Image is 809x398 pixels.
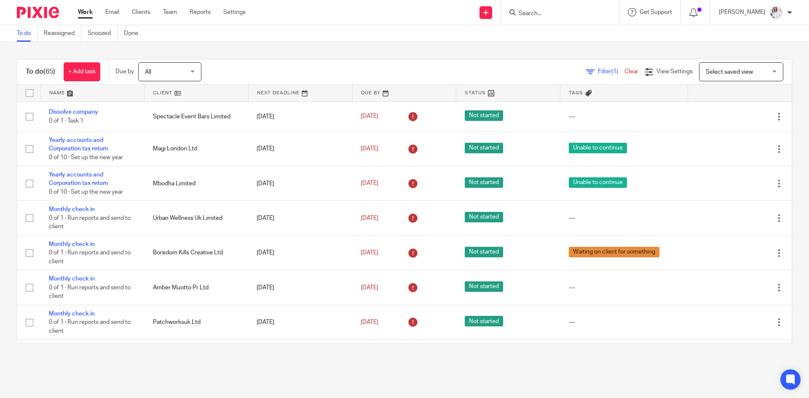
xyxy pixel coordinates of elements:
[569,112,680,121] div: ---
[569,247,659,257] span: Waiting on client for something
[26,67,55,76] h1: To do
[598,69,624,75] span: Filter
[145,102,249,131] td: Spectacle Event Bars Limited
[49,189,123,195] span: 0 of 10 · Set up the new year
[465,212,503,222] span: Not started
[719,8,765,16] p: [PERSON_NAME]
[44,25,81,42] a: Reassigned
[248,270,352,305] td: [DATE]
[465,247,503,257] span: Not started
[49,206,95,212] a: Monthly check in
[656,69,693,75] span: View Settings
[361,250,378,256] span: [DATE]
[569,318,680,326] div: ---
[361,319,378,325] span: [DATE]
[465,110,503,121] span: Not started
[465,143,503,153] span: Not started
[17,25,38,42] a: To do
[569,283,680,292] div: ---
[769,6,783,19] img: Daisy.JPG
[518,10,594,18] input: Search
[361,285,378,291] span: [DATE]
[49,109,98,115] a: Dissolve company
[223,8,246,16] a: Settings
[569,214,680,222] div: ---
[361,114,378,120] span: [DATE]
[624,69,638,75] a: Clear
[49,311,95,317] a: Monthly check in
[49,172,108,186] a: Yearly accounts and Corporation tax return
[145,69,151,75] span: All
[248,102,352,131] td: [DATE]
[611,69,618,75] span: (1)
[465,316,503,326] span: Not started
[49,276,95,282] a: Monthly check in
[145,166,249,201] td: Mbodha Limited
[640,9,672,15] span: Get Support
[105,8,119,16] a: Email
[361,146,378,152] span: [DATE]
[115,67,134,76] p: Due by
[64,62,100,81] a: + Add task
[465,281,503,292] span: Not started
[132,8,150,16] a: Clients
[124,25,145,42] a: Done
[49,137,108,152] a: Yearly accounts and Corporation tax return
[248,201,352,235] td: [DATE]
[49,319,131,334] span: 0 of 1 · Run reports and send to client
[145,270,249,305] td: Amber Muotto Pr Ltd
[49,241,95,247] a: Monthly check in
[248,235,352,270] td: [DATE]
[248,340,352,374] td: [DATE]
[145,235,249,270] td: Boredom Kills Creative Ltd
[49,118,83,124] span: 0 of 1 · Task 1
[706,69,753,75] span: Select saved view
[145,305,249,339] td: Patchworksuk Ltd
[145,131,249,166] td: Magi London Ltd
[569,91,583,95] span: Tags
[361,181,378,187] span: [DATE]
[17,7,59,18] img: Pixie
[190,8,211,16] a: Reports
[43,68,55,75] span: (65)
[78,8,93,16] a: Work
[49,215,131,230] span: 0 of 1 · Run reports and send to client
[163,8,177,16] a: Team
[465,177,503,188] span: Not started
[88,25,118,42] a: Snoozed
[145,201,249,235] td: Urban Wellness Uk Limited
[49,155,123,160] span: 0 of 10 · Set up the new year
[361,215,378,221] span: [DATE]
[49,285,131,299] span: 0 of 1 · Run reports and send to client
[569,143,627,153] span: Unable to continue
[145,340,249,374] td: Studio + [PERSON_NAME] Ltd
[248,305,352,339] td: [DATE]
[248,166,352,201] td: [DATE]
[569,177,627,188] span: Unable to continue
[248,131,352,166] td: [DATE]
[49,250,131,264] span: 0 of 1 · Run reports and send to client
